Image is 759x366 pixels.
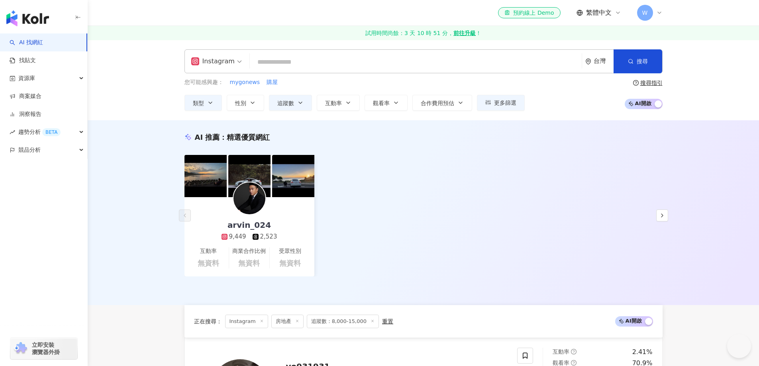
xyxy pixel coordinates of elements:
[585,59,591,65] span: environment
[279,247,301,255] div: 受眾性別
[279,258,301,268] div: 無資料
[317,95,360,111] button: 互動率
[10,110,41,118] a: 洞察報告
[18,123,61,141] span: 趨勢分析
[6,10,49,26] img: logo
[633,80,639,86] span: question-circle
[382,318,393,325] div: 重置
[586,8,612,17] span: 繁體中文
[373,100,390,106] span: 觀看率
[571,349,577,354] span: question-circle
[229,78,261,87] button: mygonews
[32,341,60,356] span: 立即安裝 瀏覽器外掛
[193,100,204,106] span: 類型
[477,95,525,111] button: 更多篩選
[727,334,751,358] iframe: Help Scout Beacon - Open
[233,182,265,214] img: KOL Avatar
[365,95,408,111] button: 觀看率
[220,219,279,231] div: arvin_024
[637,58,648,65] span: 搜尋
[632,348,653,356] div: 2.41%
[18,69,35,87] span: 資源庫
[277,100,294,106] span: 追蹤數
[494,100,516,106] span: 更多篩選
[553,348,569,355] span: 互動率
[271,315,304,328] span: 房地產
[421,100,454,106] span: 合作費用預估
[229,233,246,241] div: 9,449
[553,360,569,366] span: 觀看率
[614,49,662,73] button: 搜尋
[10,39,43,47] a: searchAI 找網紅
[266,78,278,87] button: 購屋
[184,95,222,111] button: 類型
[198,258,219,268] div: 無資料
[10,338,77,359] a: chrome extension立即安裝 瀏覽器外掛
[184,197,314,276] a: arvin_0249,4492,523互動率無資料商業合作比例無資料受眾性別無資料
[230,78,260,86] span: mygonews
[191,55,235,68] div: Instagram
[18,141,41,159] span: 競品分析
[227,95,264,111] button: 性別
[228,155,271,197] img: post-image
[42,128,61,136] div: BETA
[184,78,224,86] span: 您可能感興趣：
[412,95,472,111] button: 合作費用預估
[10,57,36,65] a: 找貼文
[232,247,266,255] div: 商業合作比例
[267,78,278,86] span: 購屋
[238,258,260,268] div: 無資料
[594,58,614,65] div: 台灣
[225,315,268,328] span: Instagram
[498,7,560,18] a: 預約線上 Demo
[184,155,227,197] img: post-image
[307,315,379,328] span: 追蹤數：8,000-15,000
[269,95,312,111] button: 追蹤數
[227,133,270,141] span: 精選優質網紅
[260,233,277,241] div: 2,523
[642,8,648,17] span: W
[10,92,41,100] a: 商案媒合
[235,100,246,106] span: 性別
[194,318,222,325] span: 正在搜尋 ：
[325,100,342,106] span: 互動率
[195,132,270,142] div: AI 推薦 ：
[272,155,314,197] img: post-image
[504,9,554,17] div: 預約線上 Demo
[640,80,663,86] div: 搜尋指引
[453,29,476,37] strong: 前往升級
[13,342,28,355] img: chrome extension
[200,247,217,255] div: 互動率
[10,129,15,135] span: rise
[571,360,577,366] span: question-circle
[88,26,759,40] a: 試用時間尚餘：3 天 10 時 51 分，前往升級！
